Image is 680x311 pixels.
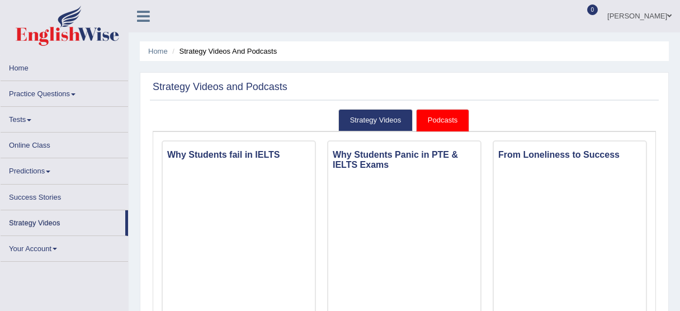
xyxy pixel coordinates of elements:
[1,185,128,206] a: Success Stories
[148,47,168,55] a: Home
[153,82,287,93] h2: Strategy Videos and Podcasts
[1,210,125,232] a: Strategy Videos
[1,236,128,258] a: Your Account
[494,147,646,163] h3: From Loneliness to Success
[1,55,128,77] a: Home
[587,4,598,15] span: 0
[1,107,128,129] a: Tests
[1,133,128,154] a: Online Class
[1,158,128,180] a: Predictions
[169,46,277,56] li: Strategy Videos and Podcasts
[163,147,315,163] h3: Why Students fail in IELTS
[338,109,413,132] a: Strategy Videos
[1,81,128,103] a: Practice Questions
[328,147,480,172] h3: Why Students Panic in PTE & IELTS Exams
[416,109,469,132] a: Podcasts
